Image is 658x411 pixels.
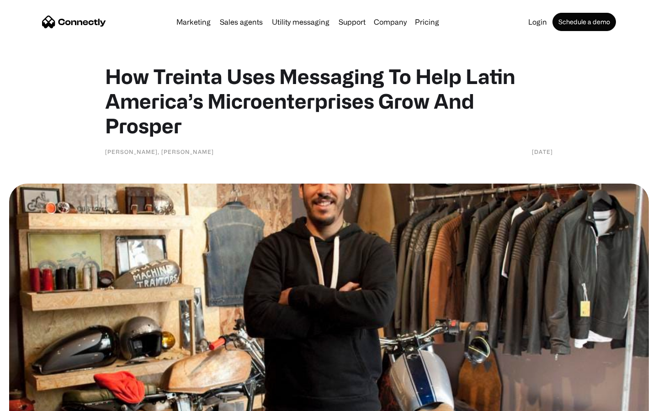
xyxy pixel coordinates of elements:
a: Pricing [411,18,443,26]
a: Schedule a demo [552,13,616,31]
a: Utility messaging [268,18,333,26]
a: Support [335,18,369,26]
a: Login [525,18,551,26]
div: [DATE] [532,147,553,156]
a: Marketing [173,18,214,26]
div: Company [374,16,407,28]
a: Sales agents [216,18,266,26]
aside: Language selected: English [9,395,55,408]
div: Company [371,16,409,28]
div: [PERSON_NAME], [PERSON_NAME] [105,147,214,156]
a: home [42,15,106,29]
h1: How Treinta Uses Messaging To Help Latin America’s Microenterprises Grow And Prosper [105,64,553,138]
ul: Language list [18,395,55,408]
